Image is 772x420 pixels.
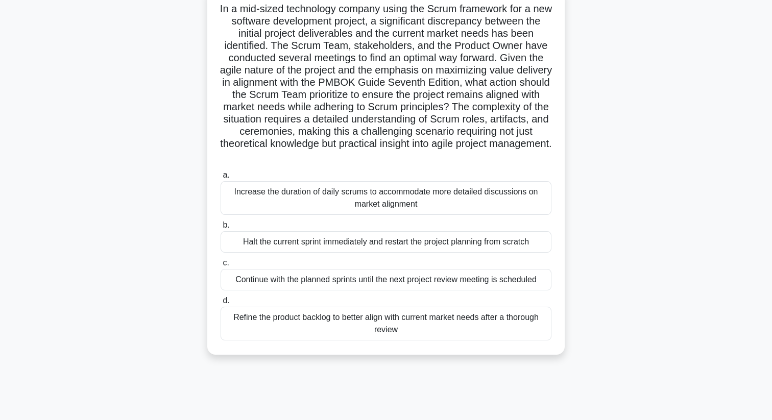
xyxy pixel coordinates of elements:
[223,220,229,229] span: b.
[221,269,551,290] div: Continue with the planned sprints until the next project review meeting is scheduled
[221,307,551,340] div: Refine the product backlog to better align with current market needs after a thorough review
[221,181,551,215] div: Increase the duration of daily scrums to accommodate more detailed discussions on market alignment
[220,3,552,163] h5: In a mid-sized technology company using the Scrum framework for a new software development projec...
[223,170,229,179] span: a.
[223,296,229,305] span: d.
[221,231,551,253] div: Halt the current sprint immediately and restart the project planning from scratch
[223,258,229,267] span: c.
